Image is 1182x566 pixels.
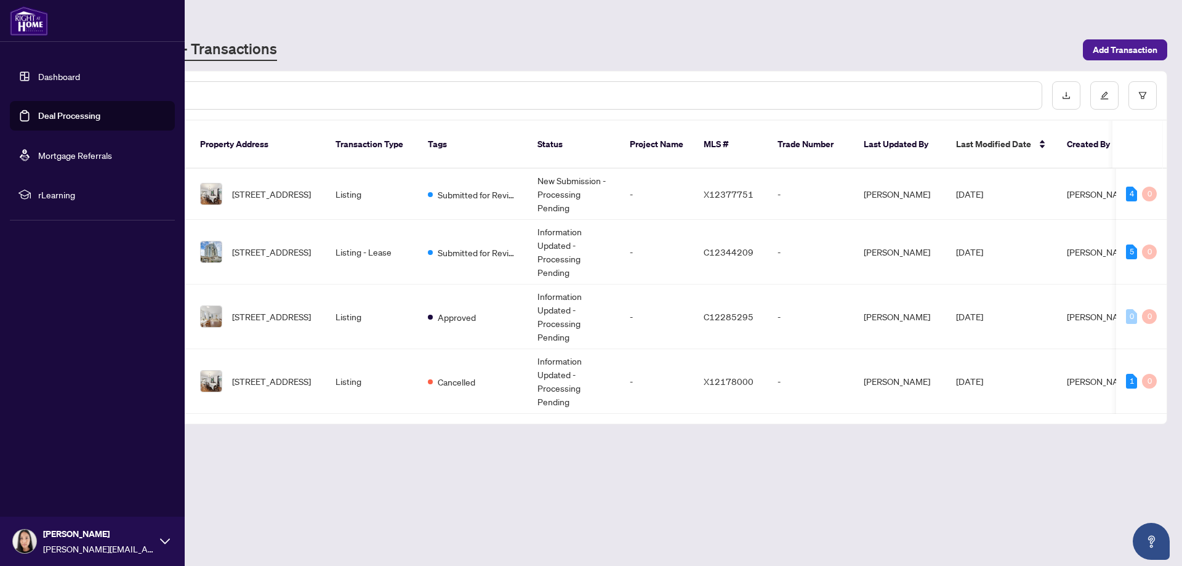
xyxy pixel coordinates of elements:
span: Add Transaction [1093,40,1157,60]
th: Tags [418,121,528,169]
span: [PERSON_NAME] [1067,376,1133,387]
span: [STREET_ADDRESS] [232,310,311,323]
span: [PERSON_NAME] [1067,188,1133,200]
div: 0 [1142,309,1157,324]
td: - [620,169,694,220]
span: filter [1138,91,1147,100]
span: download [1062,91,1071,100]
th: Trade Number [768,121,854,169]
td: [PERSON_NAME] [854,220,946,285]
span: [PERSON_NAME][EMAIL_ADDRESS][DOMAIN_NAME] [43,542,154,556]
div: 0 [1126,309,1137,324]
td: - [768,169,854,220]
td: Listing [326,349,418,414]
img: Profile Icon [13,530,36,553]
td: - [768,220,854,285]
span: rLearning [38,188,166,201]
th: Transaction Type [326,121,418,169]
td: Information Updated - Processing Pending [528,285,620,349]
td: Information Updated - Processing Pending [528,220,620,285]
span: [STREET_ADDRESS] [232,374,311,388]
span: Submitted for Review [438,188,518,201]
span: [DATE] [956,376,983,387]
img: thumbnail-img [201,371,222,392]
span: Submitted for Review [438,246,518,259]
td: - [768,349,854,414]
span: X12178000 [704,376,754,387]
span: [PERSON_NAME] [1067,246,1133,257]
span: C12344209 [704,246,754,257]
span: [DATE] [956,188,983,200]
span: [PERSON_NAME] [43,527,154,541]
span: [PERSON_NAME] [1067,311,1133,322]
div: 0 [1142,187,1157,201]
span: [DATE] [956,311,983,322]
span: [STREET_ADDRESS] [232,245,311,259]
td: Listing - Lease [326,220,418,285]
td: - [620,285,694,349]
img: thumbnail-img [201,184,222,204]
div: 5 [1126,245,1137,259]
span: [STREET_ADDRESS] [232,187,311,201]
img: thumbnail-img [201,306,222,327]
td: - [768,285,854,349]
th: Status [528,121,620,169]
span: X12377751 [704,188,754,200]
a: Mortgage Referrals [38,150,112,161]
td: - [620,220,694,285]
div: 4 [1126,187,1137,201]
td: Listing [326,285,418,349]
td: [PERSON_NAME] [854,349,946,414]
button: download [1052,81,1080,110]
th: Created By [1057,121,1131,169]
img: thumbnail-img [201,241,222,262]
div: 0 [1142,374,1157,389]
th: Last Modified Date [946,121,1057,169]
td: Listing [326,169,418,220]
span: Approved [438,310,476,324]
div: 0 [1142,245,1157,259]
td: [PERSON_NAME] [854,285,946,349]
th: Project Name [620,121,694,169]
button: edit [1090,81,1119,110]
th: Last Updated By [854,121,946,169]
span: Cancelled [438,375,475,389]
button: Open asap [1133,523,1170,560]
img: logo [10,6,48,36]
span: Last Modified Date [956,137,1031,151]
span: edit [1100,91,1109,100]
button: filter [1128,81,1157,110]
td: - [620,349,694,414]
div: 1 [1126,374,1137,389]
td: Information Updated - Processing Pending [528,349,620,414]
th: MLS # [694,121,768,169]
button: Add Transaction [1083,39,1167,60]
th: Property Address [190,121,326,169]
span: C12285295 [704,311,754,322]
td: New Submission - Processing Pending [528,169,620,220]
a: Dashboard [38,71,80,82]
span: [DATE] [956,246,983,257]
a: Deal Processing [38,110,100,121]
td: [PERSON_NAME] [854,169,946,220]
